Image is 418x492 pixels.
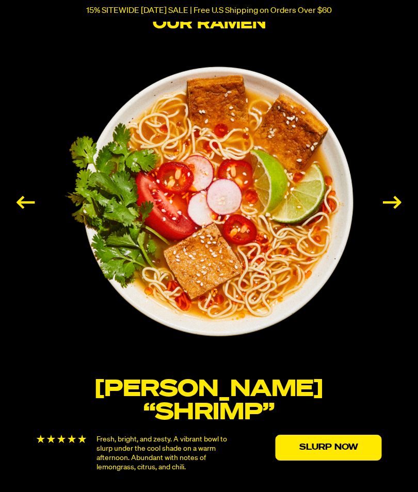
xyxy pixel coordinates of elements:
[276,435,382,461] a: Slurp Now
[30,378,389,424] h3: [PERSON_NAME] “Shrimp”
[383,196,401,209] div: Next slide
[86,6,332,15] p: 15% SITEWIDE [DATE] SALE | Free U.S Shipping on Orders Over $60
[17,196,35,209] div: Previous slide
[30,57,389,481] div: 2 / 6
[97,435,232,472] p: Fresh, bright, and zesty. A vibrant bowl to slurp under the cool shade on a warm afternoon. Abund...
